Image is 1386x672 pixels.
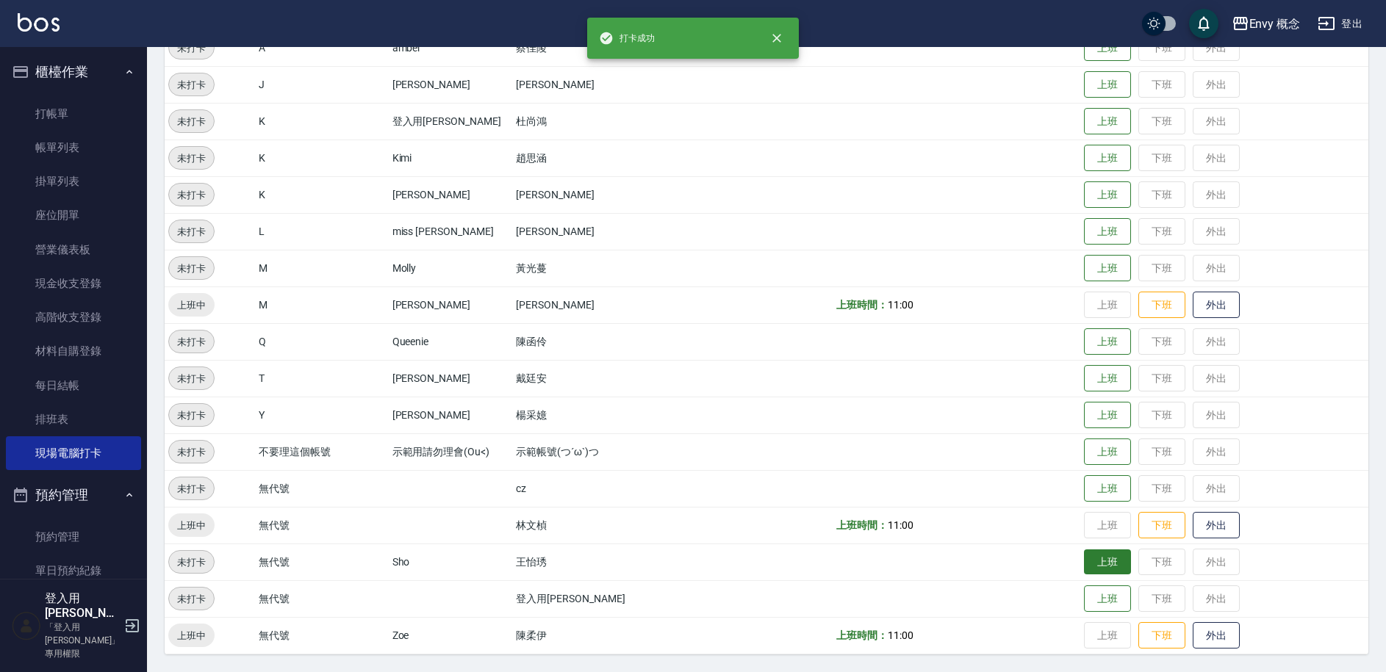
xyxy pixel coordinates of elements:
[255,103,389,140] td: K
[255,507,389,543] td: 無代號
[512,543,708,580] td: 王怡琇
[255,323,389,360] td: Q
[169,114,214,129] span: 未打卡
[1138,622,1185,649] button: 下班
[888,299,913,311] span: 11:00
[169,334,214,350] span: 未打卡
[389,103,513,140] td: 登入用[PERSON_NAME]
[169,151,214,166] span: 未打卡
[1084,549,1131,575] button: 上班
[1084,218,1131,245] button: 上班
[168,297,215,313] span: 上班中
[6,554,141,588] a: 單日預約紀錄
[169,224,214,239] span: 未打卡
[389,250,513,286] td: Molly
[1084,35,1131,62] button: 上班
[512,250,708,286] td: 黃光蔓
[255,250,389,286] td: M
[255,66,389,103] td: J
[169,554,214,570] span: 未打卡
[1084,585,1131,613] button: 上班
[389,323,513,360] td: Queenie
[599,31,655,46] span: 打卡成功
[1193,512,1240,539] button: 外出
[6,369,141,402] a: 每日結帳
[6,165,141,198] a: 掛單列表
[168,628,215,643] span: 上班中
[389,286,513,323] td: [PERSON_NAME]
[512,397,708,433] td: 楊采嬑
[6,300,141,334] a: 高階收支登錄
[389,397,513,433] td: [PERSON_NAME]
[45,591,120,621] h5: 登入用[PERSON_NAME]
[255,580,389,617] td: 無代號
[1084,108,1131,135] button: 上班
[512,323,708,360] td: 陳函伶
[168,518,215,533] span: 上班中
[1189,9,1218,38] button: save
[512,617,708,654] td: 陳柔伊
[389,213,513,250] td: miss [PERSON_NAME]
[6,402,141,436] a: 排班表
[255,470,389,507] td: 無代號
[255,29,389,66] td: A
[1084,145,1131,172] button: 上班
[1193,292,1240,319] button: 外出
[512,433,708,470] td: 示範帳號(つ´ω`)つ
[389,433,513,470] td: 示範用請勿理會(Ou<)
[389,360,513,397] td: [PERSON_NAME]
[255,543,389,580] td: 無代號
[1312,10,1368,37] button: 登出
[1084,255,1131,282] button: 上班
[169,371,214,386] span: 未打卡
[512,140,708,176] td: 趙思涵
[1084,402,1131,429] button: 上班
[512,507,708,543] td: 林文楨
[6,97,141,131] a: 打帳單
[1084,328,1131,355] button: 上班
[1226,9,1307,39] button: Envy 概念
[512,360,708,397] td: 戴廷安
[255,176,389,213] td: K
[169,40,214,56] span: 未打卡
[255,286,389,323] td: M
[512,470,708,507] td: cz
[6,267,141,300] a: 現金收支登錄
[1249,15,1301,33] div: Envy 概念
[255,360,389,397] td: T
[836,519,888,531] b: 上班時間：
[888,519,913,531] span: 11:00
[169,187,214,203] span: 未打卡
[1084,365,1131,392] button: 上班
[12,611,41,640] img: Person
[255,397,389,433] td: Y
[255,617,389,654] td: 無代號
[512,29,708,66] td: 蔡佳陵
[888,629,913,641] span: 11:00
[169,408,214,423] span: 未打卡
[512,213,708,250] td: [PERSON_NAME]
[6,131,141,165] a: 帳單列表
[169,261,214,276] span: 未打卡
[836,629,888,641] b: 上班時間：
[18,13,60,32] img: Logo
[1193,622,1240,649] button: 外出
[255,433,389,470] td: 不要理這個帳號
[169,481,214,496] span: 未打卡
[389,543,513,580] td: Sho
[512,176,708,213] td: [PERSON_NAME]
[6,334,141,368] a: 材料自購登錄
[6,198,141,232] a: 座位開單
[512,580,708,617] td: 登入用[PERSON_NAME]
[6,436,141,470] a: 現場電腦打卡
[6,520,141,554] a: 預約管理
[45,621,120,660] p: 「登入用[PERSON_NAME]」專用權限
[169,444,214,460] span: 未打卡
[389,617,513,654] td: Zoe
[1084,475,1131,502] button: 上班
[389,176,513,213] td: [PERSON_NAME]
[255,213,389,250] td: L
[836,299,888,311] b: 上班時間：
[255,140,389,176] td: K
[1138,512,1185,539] button: 下班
